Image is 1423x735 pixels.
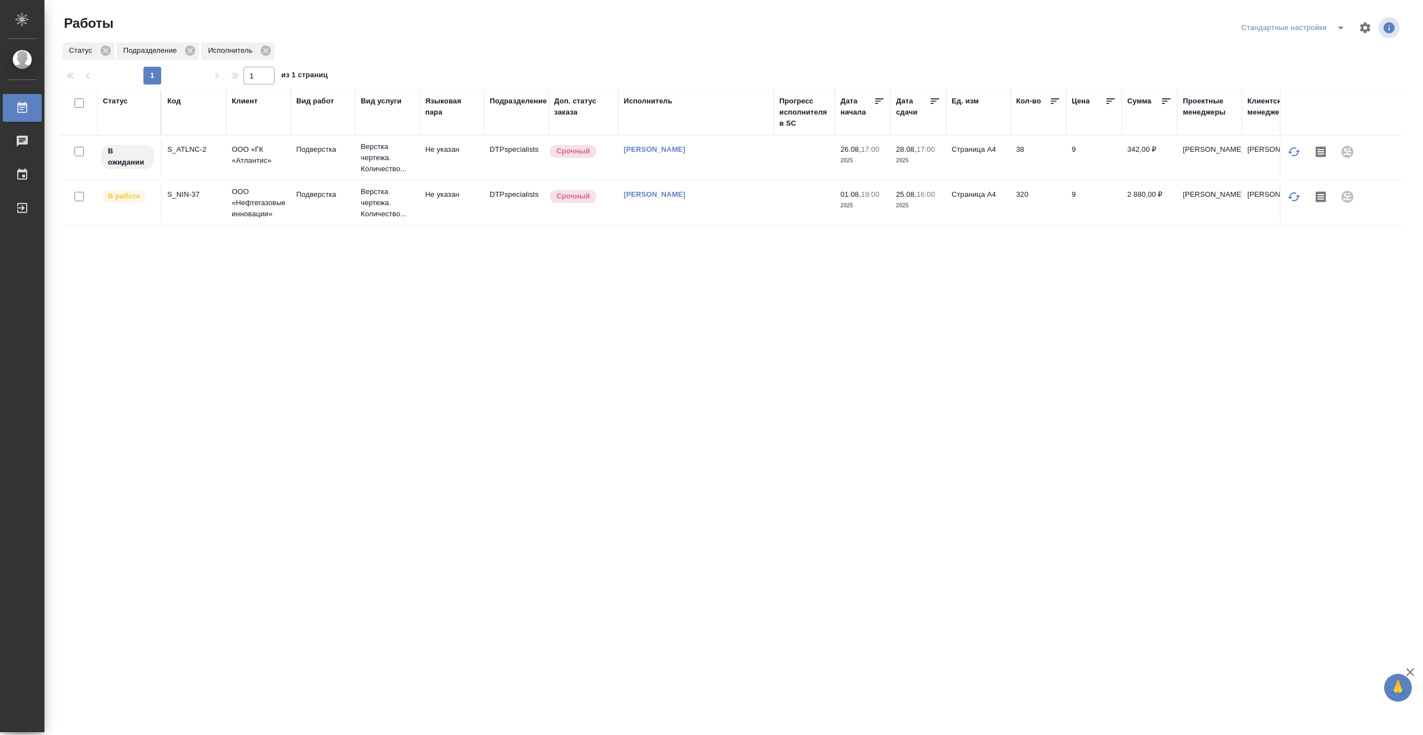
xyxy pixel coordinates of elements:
[624,96,673,107] div: Исполнитель
[1066,183,1122,222] td: 9
[62,42,115,60] div: Статус
[281,68,328,85] span: из 1 страниц
[1183,96,1236,118] div: Проектные менеджеры
[1127,96,1151,107] div: Сумма
[1072,96,1090,107] div: Цена
[779,96,829,129] div: Прогресс исполнителя в SC
[840,155,885,166] p: 2025
[1242,138,1306,177] td: [PERSON_NAME]
[420,183,484,222] td: Не указан
[420,138,484,177] td: Не указан
[1307,138,1334,165] button: Скопировать мини-бриф
[1177,138,1242,177] td: [PERSON_NAME]
[490,96,547,107] div: Подразделение
[1352,14,1379,41] span: Настроить таблицу
[1242,183,1306,222] td: [PERSON_NAME]
[361,186,414,220] p: Верстка чертежа. Количество...
[554,96,613,118] div: Доп. статус заказа
[232,96,257,107] div: Клиент
[201,42,275,60] div: Исполнитель
[232,144,285,166] p: ООО «ГК «Атлантис»
[232,186,285,220] p: ООО «Нефтегазовые инновации»
[484,183,549,222] td: DTPspecialists
[425,96,479,118] div: Языковая пара
[896,155,941,166] p: 2025
[896,190,917,198] p: 25.08,
[917,190,935,198] p: 16:00
[1122,138,1177,177] td: 342,00 ₽
[361,96,402,107] div: Вид услуги
[1011,183,1066,222] td: 320
[61,14,113,32] span: Работы
[1016,96,1041,107] div: Кол-во
[896,200,941,211] p: 2025
[1379,17,1402,38] span: Посмотреть информацию
[1247,96,1301,118] div: Клиентские менеджеры
[1011,138,1066,177] td: 38
[296,96,334,107] div: Вид работ
[946,138,1011,177] td: Страница А4
[1334,183,1361,210] div: Проект не привязан
[167,144,221,155] div: S_ATLNC-2
[296,144,350,155] p: Подверстка
[861,190,879,198] p: 19:00
[840,200,885,211] p: 2025
[108,191,140,202] p: В работе
[840,96,874,118] div: Дата начала
[117,42,199,60] div: Подразделение
[1177,183,1242,222] td: [PERSON_NAME]
[1122,183,1177,222] td: 2 880,00 ₽
[917,145,935,153] p: 17:00
[624,145,685,153] a: [PERSON_NAME]
[861,145,879,153] p: 17:00
[100,144,155,170] div: Исполнитель назначен, приступать к работе пока рано
[361,141,414,175] p: Верстка чертежа. Количество...
[1066,138,1122,177] td: 9
[1238,19,1352,37] div: split button
[296,189,350,200] p: Подверстка
[484,138,549,177] td: DTPspecialists
[896,96,929,118] div: Дата сдачи
[100,189,155,204] div: Исполнитель выполняет работу
[840,190,861,198] p: 01.08,
[103,96,128,107] div: Статус
[946,183,1011,222] td: Страница А4
[123,45,181,56] p: Подразделение
[556,146,590,157] p: Срочный
[167,189,221,200] div: S_NIN-37
[556,191,590,202] p: Срочный
[69,45,96,56] p: Статус
[1281,183,1307,210] button: Обновить
[1281,138,1307,165] button: Обновить
[1307,183,1334,210] button: Скопировать мини-бриф
[108,146,147,168] p: В ожидании
[1384,674,1412,702] button: 🙏
[167,96,181,107] div: Код
[1389,676,1407,699] span: 🙏
[208,45,256,56] p: Исполнитель
[1334,138,1361,165] div: Проект не привязан
[840,145,861,153] p: 26.08,
[896,145,917,153] p: 28.08,
[952,96,979,107] div: Ед. изм
[624,190,685,198] a: [PERSON_NAME]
